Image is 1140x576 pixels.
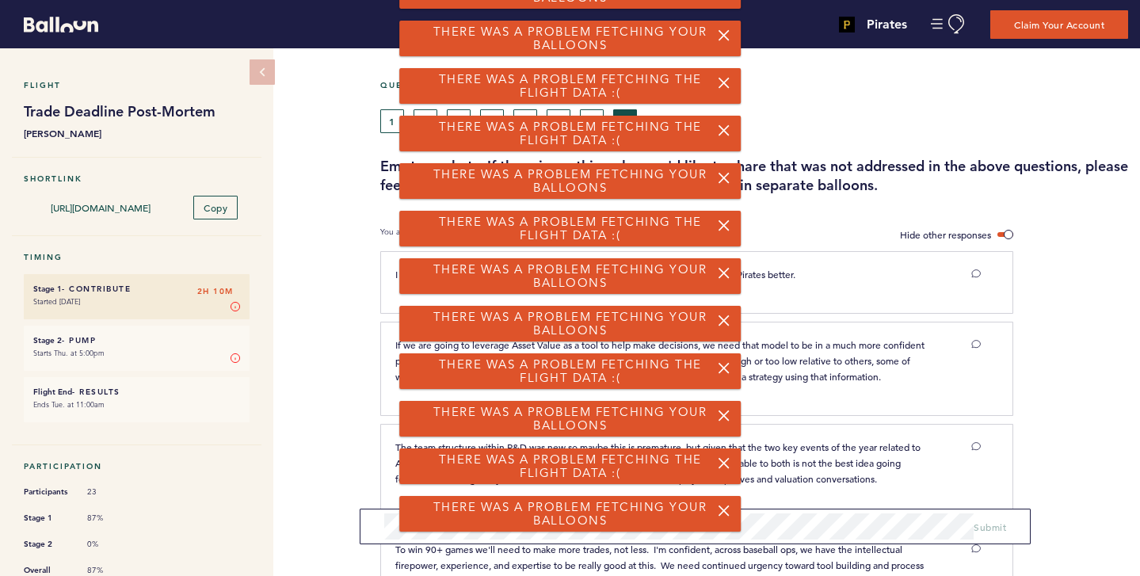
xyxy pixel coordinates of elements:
div: There was a problem fetching the flight data :( [399,353,742,389]
div: There was a problem fetching your balloons [399,21,742,56]
span: Hide other responses [900,228,991,241]
button: Submit [974,519,1006,535]
h5: Question 8 of 8 [380,80,1128,90]
button: Claim Your Account [990,10,1128,39]
span: 87% [87,513,135,524]
div: There was a problem fetching the flight data :( [399,211,742,246]
div: There was a problem fetching the flight data :( [399,68,742,104]
svg: Balloon [24,17,98,32]
span: The team structure within R&D was new so maybe this is premature, but given that the two key even... [395,441,923,485]
span: Submit [974,521,1006,533]
h5: Flight [24,80,250,90]
time: Started [DATE] [33,296,80,307]
h5: Participation [24,461,250,471]
h6: - Results [33,387,240,397]
span: Participants [24,484,71,500]
a: Balloon [12,16,98,32]
h5: Shortlink [24,174,250,184]
div: There was a problem fetching the flight data :( [399,116,742,151]
span: Stage 2 [24,536,71,552]
span: Stage 1 [24,510,71,526]
time: Starts Thu. at 5:00pm [33,348,105,358]
div: There was a problem fetching your balloons [399,306,742,341]
span: 0% [87,539,135,550]
span: Copy [204,201,227,214]
small: Stage 1 [33,284,62,294]
h4: Pirates [867,15,907,34]
h6: - Contribute [33,284,240,294]
div: There was a problem fetching your balloons [399,258,742,294]
span: If we are going to leverage Asset Value as a tool to help make decisions, we need that model to b... [395,338,927,383]
time: Ends Tue. at 11:00am [33,399,105,410]
div: There was a problem fetching your balloons [399,496,742,532]
small: Flight End [33,387,72,397]
h3: Empty pockets. If there is anything else you'd like to share that was not addressed in the above ... [380,157,1128,195]
button: Copy [193,196,238,219]
h6: - Pump [33,335,240,345]
small: Stage 2 [33,335,62,345]
span: 87% [87,565,135,576]
span: 2H 10M [197,284,234,299]
div: There was a problem fetching your balloons [399,163,742,199]
button: Manage Account [931,14,967,34]
h1: Trade Deadline Post-Mortem [24,102,250,121]
div: There was a problem fetching the flight data :( [399,448,742,484]
b: [PERSON_NAME] [24,125,250,141]
button: 1 [380,109,404,133]
p: You are in Participants can see all balloons, which remain anonymous. [380,227,703,243]
div: There was a problem fetching your balloons [399,401,742,437]
span: 23 [87,486,135,498]
span: I would love a better way to identify players who are peaking/overvalued on the Pirates better. [395,268,795,280]
h5: Timing [24,252,250,262]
